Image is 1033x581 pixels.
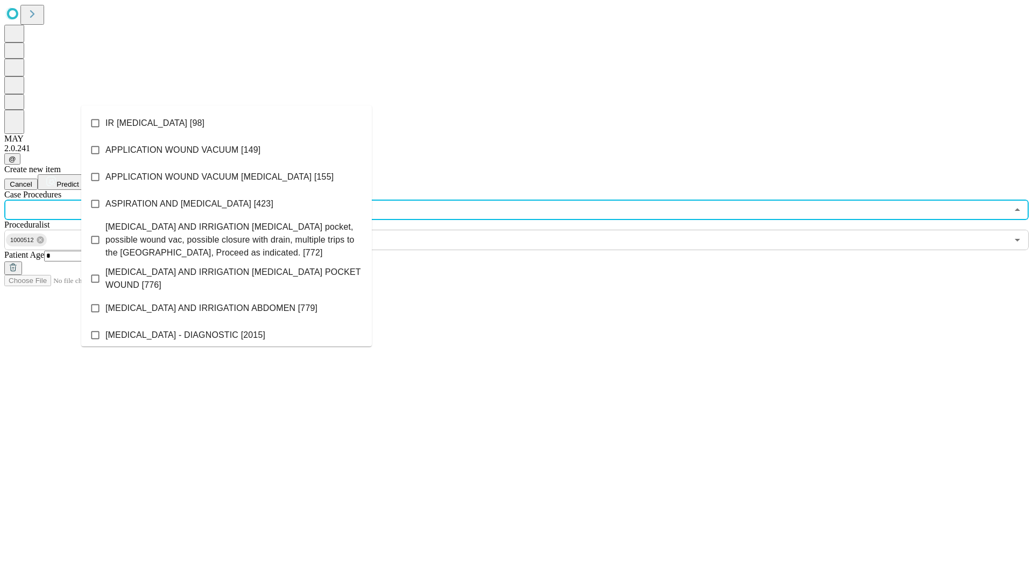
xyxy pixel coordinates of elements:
span: ASPIRATION AND [MEDICAL_DATA] [423] [105,197,273,210]
button: Cancel [4,179,38,190]
div: 2.0.241 [4,144,1029,153]
span: [MEDICAL_DATA] - DIAGNOSTIC [2015] [105,329,265,342]
span: Patient Age [4,250,44,259]
span: APPLICATION WOUND VACUUM [149] [105,144,260,157]
span: @ [9,155,16,163]
span: Scheduled Procedure [4,190,61,199]
span: IR [MEDICAL_DATA] [98] [105,117,204,130]
button: @ [4,153,20,165]
span: Predict [56,180,79,188]
span: Create new item [4,165,61,174]
span: Cancel [10,180,32,188]
span: [MEDICAL_DATA] AND IRRIGATION ABDOMEN [779] [105,302,317,315]
button: Close [1010,202,1025,217]
span: APPLICATION WOUND VACUUM [MEDICAL_DATA] [155] [105,171,334,183]
span: [MEDICAL_DATA] AND IRRIGATION [MEDICAL_DATA] POCKET WOUND [776] [105,266,363,292]
div: MAY [4,134,1029,144]
button: Open [1010,232,1025,247]
span: 1000512 [6,234,38,246]
span: [MEDICAL_DATA] AND IRRIGATION [MEDICAL_DATA] pocket, possible wound vac, possible closure with dr... [105,221,363,259]
div: 1000512 [6,233,47,246]
span: Proceduralist [4,220,49,229]
button: Predict [38,174,87,190]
